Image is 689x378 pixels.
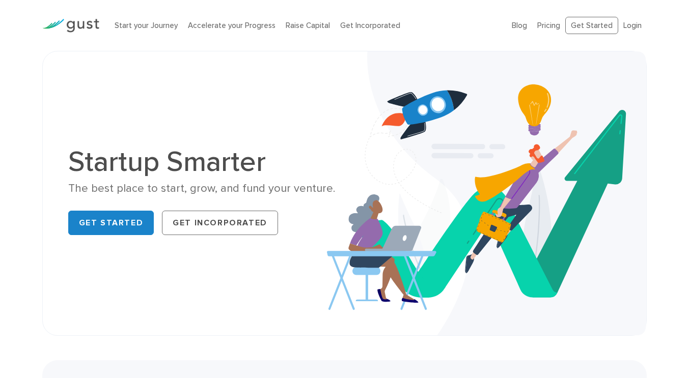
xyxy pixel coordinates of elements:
a: Pricing [537,21,560,30]
img: Gust Logo [42,19,99,33]
a: Get Incorporated [340,21,400,30]
a: Get Started [68,211,154,235]
a: Accelerate your Progress [188,21,275,30]
a: Raise Capital [286,21,330,30]
a: Blog [512,21,527,30]
div: The best place to start, grow, and fund your venture. [68,181,337,196]
a: Get Started [565,17,618,35]
h1: Startup Smarter [68,148,337,176]
img: Startup Smarter Hero [327,51,647,335]
a: Login [623,21,642,30]
a: Start your Journey [115,21,178,30]
a: Get Incorporated [162,211,278,235]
